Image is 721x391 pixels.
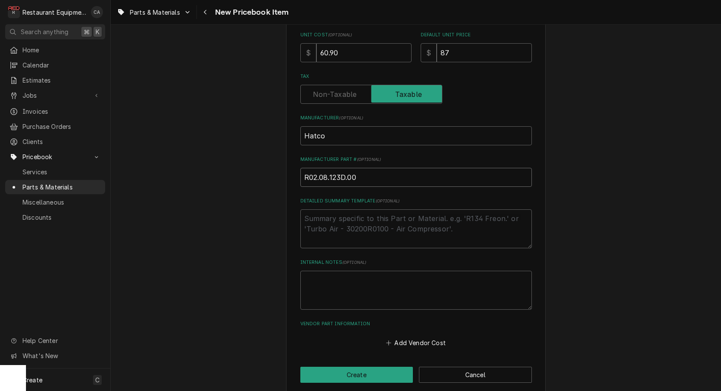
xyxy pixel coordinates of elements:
[421,43,437,62] div: $
[95,375,100,385] span: C
[385,337,447,349] button: Add Vendor Cost
[421,32,532,38] label: Default Unit Price
[300,32,412,38] label: Unit Cost
[5,333,105,348] a: Go to Help Center
[300,115,532,122] label: Manufacturer
[357,157,381,162] span: ( optional )
[23,137,101,146] span: Clients
[300,156,532,187] div: Manufacturer Part #
[84,27,90,36] span: ⌘
[300,198,532,205] label: Detailed Summary Template
[5,135,105,149] a: Clients
[23,91,88,100] span: Jobs
[300,320,532,327] label: Vendor Part Information
[300,320,532,349] div: Vendor Part Information
[8,6,20,18] div: Restaurant Equipment Diagnostics's Avatar
[5,349,105,363] a: Go to What's New
[23,152,88,161] span: Pricebook
[5,73,105,87] a: Estimates
[113,5,195,19] a: Go to Parts & Materials
[5,24,105,39] button: Search anything⌘K
[212,6,289,18] span: New Pricebook Item
[23,183,101,192] span: Parts & Materials
[300,115,532,145] div: Manufacturer
[23,76,101,85] span: Estimates
[21,27,68,36] span: Search anything
[23,351,100,360] span: What's New
[300,73,532,80] label: Tax
[328,32,352,37] span: ( optional )
[23,336,100,345] span: Help Center
[199,5,212,19] button: Navigate back
[5,165,105,179] a: Services
[5,43,105,57] a: Home
[419,367,532,383] button: Cancel
[23,376,42,384] span: Create
[5,180,105,194] a: Parts & Materials
[23,107,101,116] span: Invoices
[300,43,316,62] div: $
[5,88,105,103] a: Go to Jobs
[8,6,20,18] div: R
[300,198,532,248] div: Detailed Summary Template
[339,115,363,120] span: ( optional )
[23,45,101,54] span: Home
[91,6,103,18] div: CA
[91,6,103,18] div: Chrissy Adams's Avatar
[5,58,105,72] a: Calendar
[300,156,532,163] label: Manufacturer Part #
[5,195,105,209] a: Miscellaneous
[23,167,101,176] span: Services
[23,8,86,17] div: Restaurant Equipment Diagnostics
[300,367,532,383] div: Button Group Row
[5,119,105,134] a: Purchase Orders
[23,213,101,222] span: Discounts
[421,32,532,62] div: Default Unit Price
[23,61,101,70] span: Calendar
[300,32,412,62] div: Unit Cost
[23,122,101,131] span: Purchase Orders
[300,259,532,310] div: Internal Notes
[5,104,105,119] a: Invoices
[300,73,532,104] div: Tax
[300,259,532,266] label: Internal Notes
[376,199,400,203] span: ( optional )
[96,27,100,36] span: K
[130,8,180,17] span: Parts & Materials
[300,367,532,383] div: Button Group
[5,150,105,164] a: Go to Pricebook
[5,210,105,224] a: Discounts
[300,367,413,383] button: Create
[23,198,101,207] span: Miscellaneous
[342,260,367,265] span: ( optional )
